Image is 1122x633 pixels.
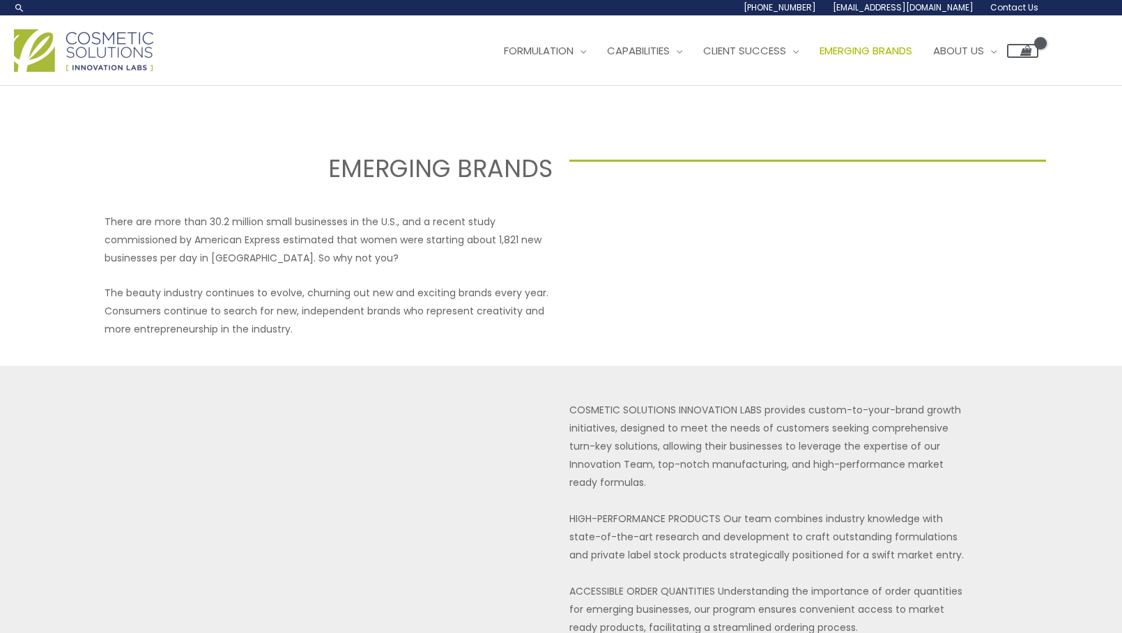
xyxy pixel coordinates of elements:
[105,213,553,267] p: There are more than 30.2 million small businesses in the U.S., and a recent study commissioned by...
[703,43,786,58] span: Client Success
[76,153,553,185] h2: EMERGING BRANDS
[105,284,553,338] p: The beauty industry continues to evolve, churning out new and exciting brands every year. Consume...
[809,30,923,72] a: Emerging Brands
[693,30,809,72] a: Client Success
[744,1,816,13] span: [PHONE_NUMBER]
[820,43,912,58] span: Emerging Brands
[933,43,984,58] span: About Us
[504,43,574,58] span: Formulation
[1007,44,1038,58] a: View Shopping Cart, empty
[14,29,153,72] img: Cosmetic Solutions Logo
[990,1,1038,13] span: Contact Us
[607,43,670,58] span: Capabilities
[483,30,1038,72] nav: Site Navigation
[923,30,1007,72] a: About Us
[14,2,25,13] a: Search icon link
[833,1,974,13] span: [EMAIL_ADDRESS][DOMAIN_NAME]
[493,30,597,72] a: Formulation
[597,30,693,72] a: Capabilities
